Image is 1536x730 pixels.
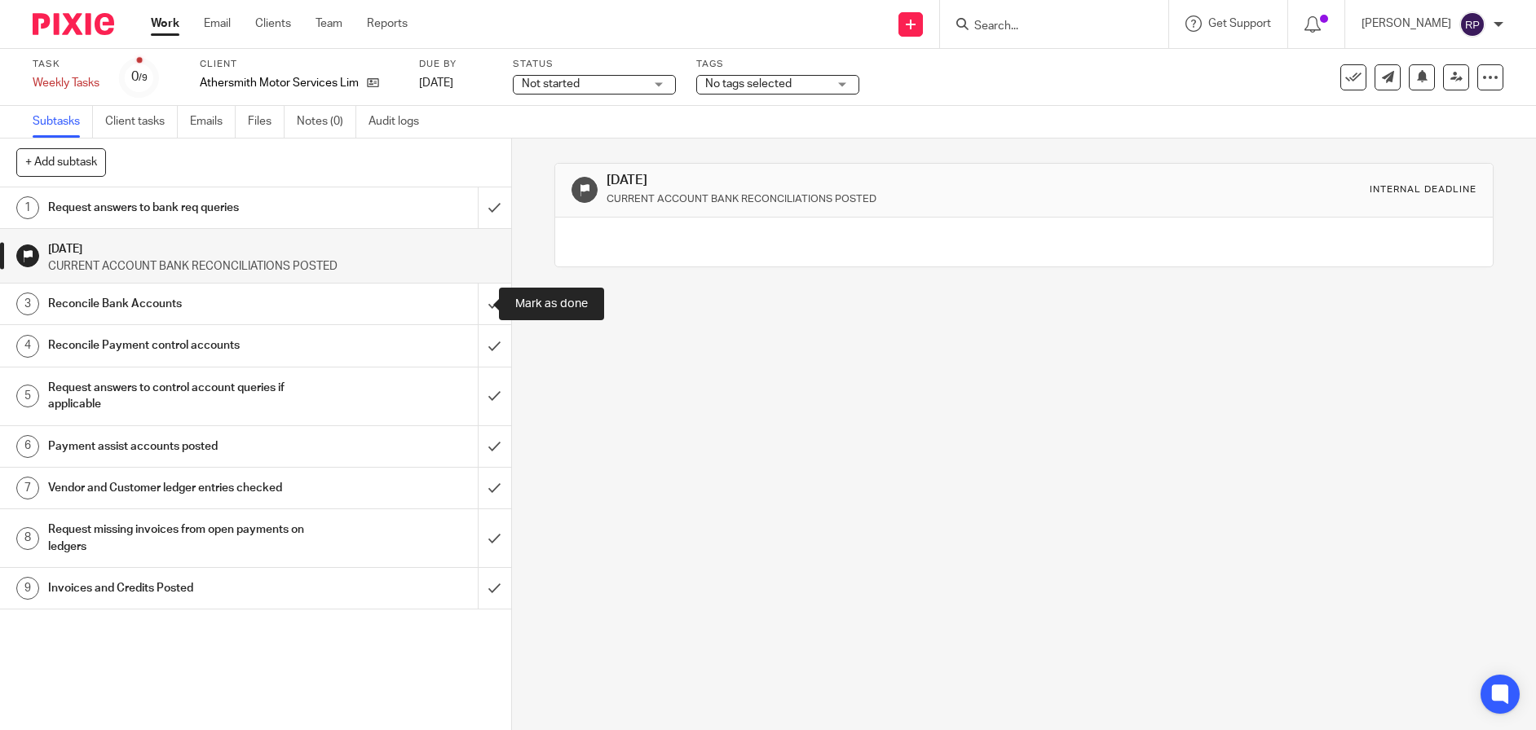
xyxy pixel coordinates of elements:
[16,148,106,176] button: + Add subtask
[16,435,39,458] div: 6
[16,577,39,600] div: 9
[419,58,492,71] label: Due by
[48,258,495,275] p: CURRENT ACCOUNT BANK RECONCILIATIONS POSTED
[248,106,285,138] a: Files
[16,196,39,219] div: 1
[513,58,676,71] label: Status
[139,73,148,82] small: /9
[48,476,324,500] h1: Vendor and Customer ledger entries checked
[131,68,148,86] div: 0
[16,385,39,407] div: 5
[522,78,580,90] span: Not started
[16,527,39,550] div: 8
[200,75,359,91] p: Athersmith Motor Services Limited
[190,106,236,138] a: Emails
[973,20,1119,34] input: Search
[151,15,179,32] a: Work
[200,58,399,71] label: Client
[696,58,859,71] label: Tags
[369,106,431,138] a: Audit logs
[33,75,99,91] div: Weekly Tasks
[16,292,39,315] div: 3
[48,333,324,358] h1: Reconcile Payment control accounts
[105,106,178,138] a: Client tasks
[48,376,324,417] h1: Request answers to control account queries if applicable
[204,15,231,32] a: Email
[316,15,342,32] a: Team
[48,434,324,459] h1: Payment assist accounts posted
[48,517,324,559] h1: Request missing invoices from open payments on ledgers
[48,292,324,316] h1: Reconcile Bank Accounts
[419,77,453,89] span: [DATE]
[255,15,291,32] a: Clients
[48,576,324,600] h1: Invoices and Credits Posted
[1370,183,1476,196] div: Internal deadline
[1362,15,1451,32] p: [PERSON_NAME]
[607,172,1059,189] h1: [DATE]
[33,58,99,71] label: Task
[48,237,495,257] h1: [DATE]
[16,335,39,358] div: 4
[16,477,39,499] div: 7
[1459,11,1485,37] img: svg%3E
[48,196,324,220] h1: Request answers to bank req queries
[297,106,356,138] a: Notes (0)
[705,78,792,90] span: No tags selected
[1208,18,1271,29] span: Get Support
[33,106,93,138] a: Subtasks
[607,194,876,204] small: CURRENT ACCOUNT BANK RECONCILIATIONS POSTED
[367,15,408,32] a: Reports
[33,13,114,35] img: Pixie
